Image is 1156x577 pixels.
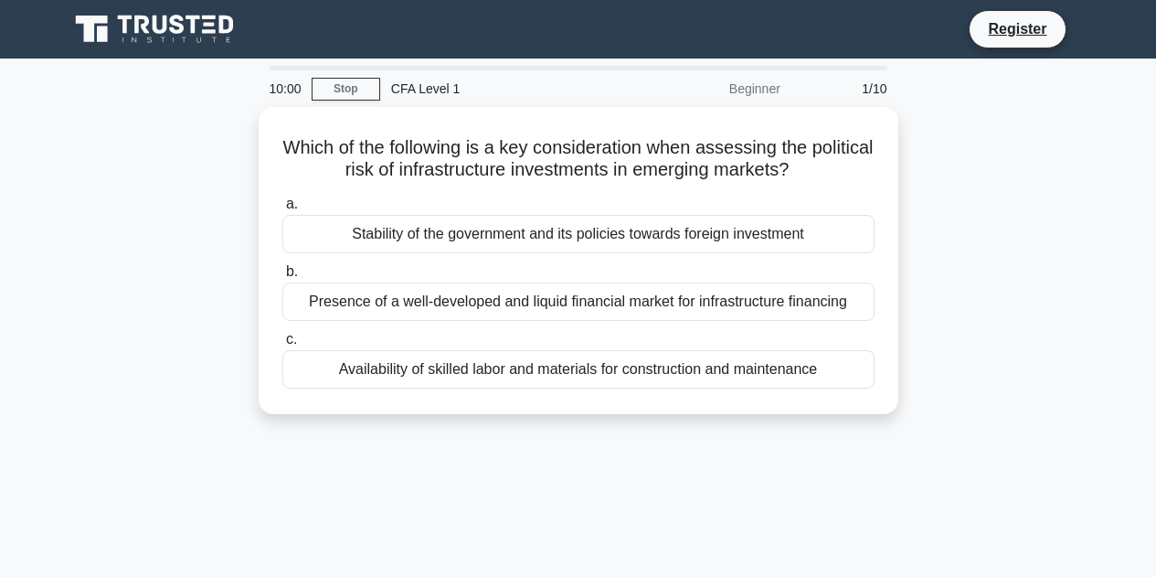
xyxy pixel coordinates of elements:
span: c. [286,331,297,347]
div: Beginner [631,70,791,107]
a: Stop [312,78,380,101]
a: Register [977,17,1057,40]
div: 10:00 [259,70,312,107]
div: 1/10 [791,70,898,107]
span: a. [286,196,298,211]
div: CFA Level 1 [380,70,631,107]
span: b. [286,263,298,279]
div: Presence of a well-developed and liquid financial market for infrastructure financing [282,283,875,321]
div: Stability of the government and its policies towards foreign investment [282,215,875,253]
div: Availability of skilled labor and materials for construction and maintenance [282,350,875,389]
h5: Which of the following is a key consideration when assessing the political risk of infrastructure... [281,136,876,182]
